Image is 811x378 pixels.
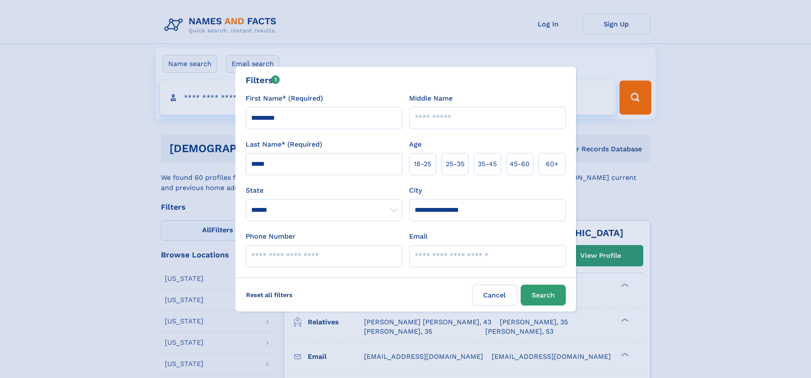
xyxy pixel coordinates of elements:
[478,159,497,169] span: 35‑45
[246,93,323,104] label: First Name* (Required)
[414,159,431,169] span: 18‑25
[409,185,422,196] label: City
[246,231,295,242] label: Phone Number
[409,93,453,104] label: Middle Name
[246,74,280,87] div: Filters
[241,285,298,305] label: Reset all filters
[409,231,427,242] label: Email
[246,185,402,196] label: State
[521,285,566,306] button: Search
[546,159,559,169] span: 60+
[472,285,517,306] label: Cancel
[409,139,421,150] label: Age
[446,159,464,169] span: 25‑35
[510,159,530,169] span: 45‑60
[246,139,322,150] label: Last Name* (Required)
